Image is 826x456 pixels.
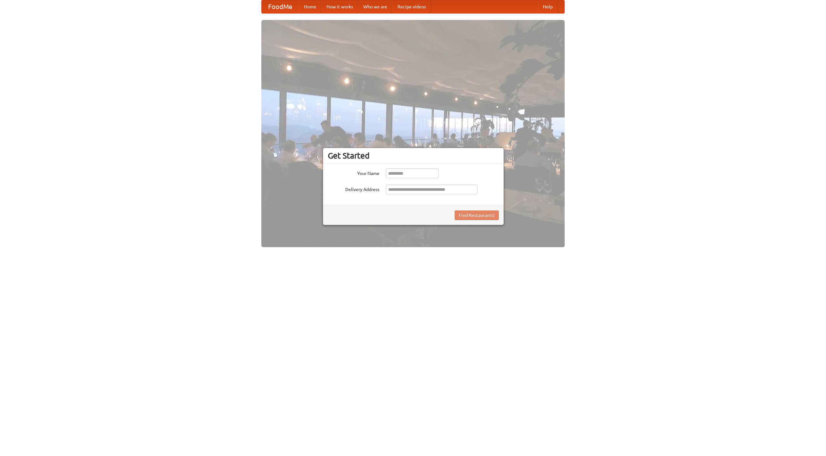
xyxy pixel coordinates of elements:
h3: Get Started [328,151,499,160]
a: Home [299,0,321,13]
a: Who we are [358,0,392,13]
a: Help [538,0,558,13]
a: FoodMe [262,0,299,13]
a: How it works [321,0,358,13]
a: Recipe videos [392,0,431,13]
label: Your Name [328,169,379,177]
button: Find Restaurants! [455,210,499,220]
label: Delivery Address [328,185,379,193]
